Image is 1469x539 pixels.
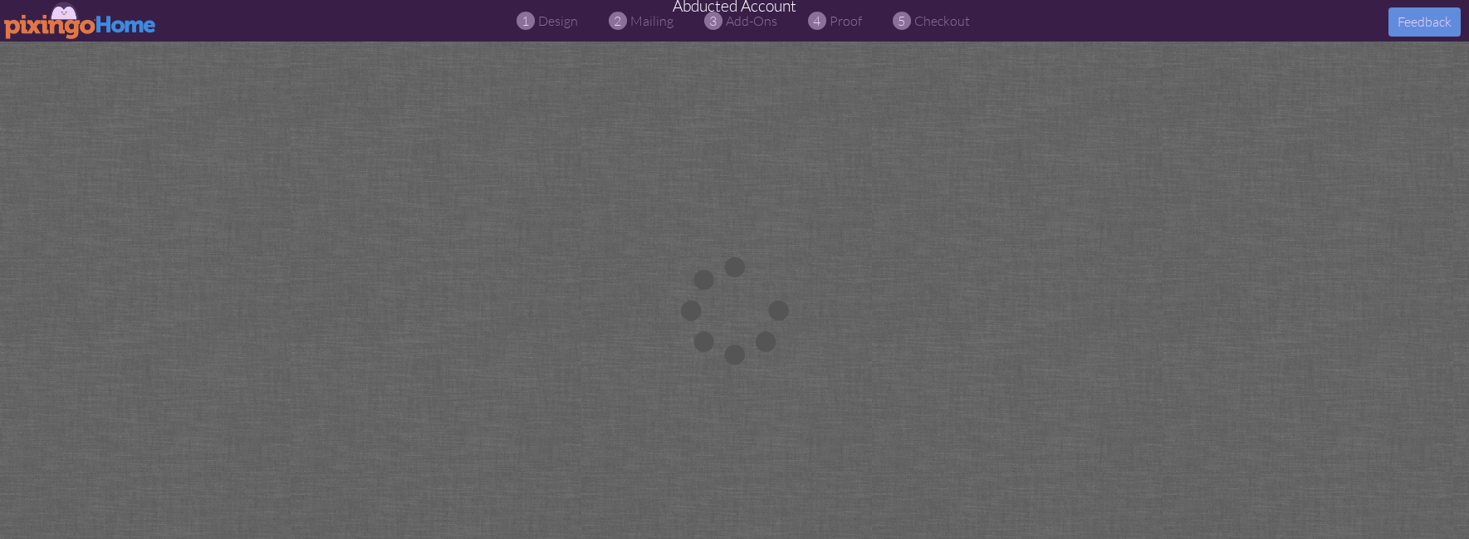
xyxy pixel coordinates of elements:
[521,12,529,31] span: 1
[1388,7,1461,37] button: Feedback
[614,12,621,31] span: 2
[4,2,157,39] img: pixingo logo
[813,12,820,31] span: 4
[538,12,578,29] span: design
[898,12,905,31] span: 5
[914,12,970,29] span: checkout
[630,12,673,29] span: mailing
[709,12,717,31] span: 3
[830,12,862,29] span: proof
[726,12,777,29] span: add-ons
